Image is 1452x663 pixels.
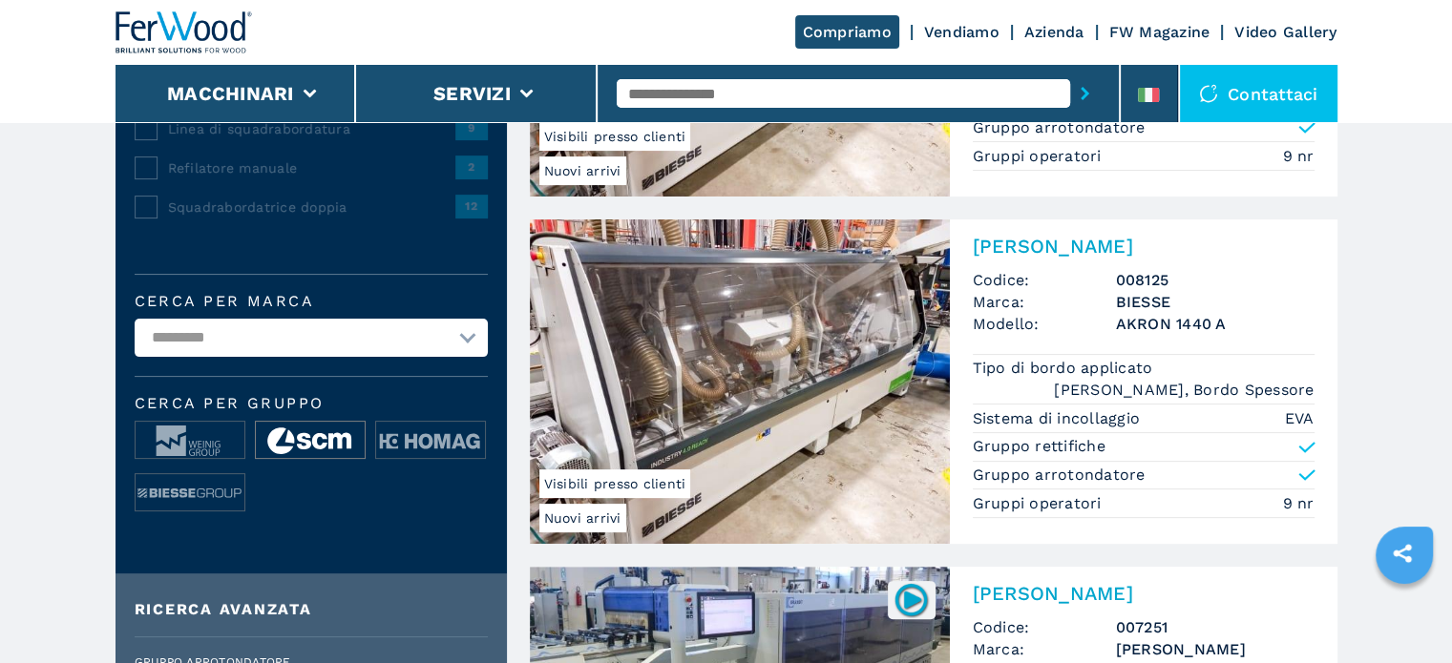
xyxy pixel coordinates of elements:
em: [PERSON_NAME], Bordo Spessore [1054,379,1314,401]
span: Marca: [973,291,1116,313]
p: Gruppi operatori [973,146,1106,167]
h2: [PERSON_NAME] [973,235,1315,258]
span: 12 [455,195,488,218]
a: Compriamo [795,15,899,49]
span: Squadrabordatrice doppia [168,197,455,217]
h3: 007251 [1116,616,1315,638]
span: Cerca per Gruppo [135,396,488,411]
span: Visibili presso clienti [539,122,691,151]
a: Video Gallery [1234,23,1336,41]
img: Ferwood [116,11,253,53]
em: 9 nr [1283,145,1315,167]
a: sharethis [1378,529,1426,577]
label: Cerca per marca [135,294,488,309]
span: 2 [455,155,488,178]
h3: BIESSE [1116,291,1315,313]
button: Macchinari [167,82,294,105]
a: Bordatrice Singola BIESSE AKRON 1440 ANuovi arriviVisibili presso clienti[PERSON_NAME]Codice:0081... [530,219,1337,544]
button: Servizi [433,82,511,105]
em: EVA [1285,407,1315,429]
p: Gruppo arrotondatore [973,465,1146,486]
span: Marca: [973,638,1116,660]
img: 007251 [893,581,930,618]
h3: 008125 [1116,269,1315,291]
p: Sistema di incollaggio [973,408,1146,429]
img: image [136,474,244,512]
span: 9 [455,116,488,139]
span: Modello: [973,313,1116,335]
span: Nuovi arrivi [539,504,626,532]
img: image [376,422,485,460]
img: image [256,422,365,460]
em: 9 nr [1283,492,1315,514]
p: Tipo di bordo applicato [973,358,1158,379]
button: submit-button [1070,72,1100,115]
p: Gruppo rettifiche [973,436,1105,457]
h2: [PERSON_NAME] [973,582,1315,605]
div: Contattaci [1180,65,1337,122]
h3: AKRON 1440 A [1116,313,1315,335]
a: Azienda [1024,23,1084,41]
img: Bordatrice Singola BIESSE AKRON 1440 A [530,219,950,544]
h3: [PERSON_NAME] [1116,638,1315,660]
span: Codice: [973,269,1116,291]
img: Contattaci [1199,84,1218,103]
a: Vendiamo [924,23,1000,41]
div: Ricerca Avanzata [135,602,488,617]
span: Nuovi arrivi [539,156,626,185]
iframe: Chat [1371,577,1438,649]
img: image [136,422,244,460]
span: Visibili presso clienti [539,469,691,498]
p: Gruppo arrotondatore [973,117,1146,138]
a: FW Magazine [1109,23,1210,41]
span: Refilatore manuale [168,158,455,177]
p: Gruppi operatori [973,493,1106,514]
span: Codice: [973,616,1116,638]
span: Linea di squadrabordatura [168,119,455,138]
